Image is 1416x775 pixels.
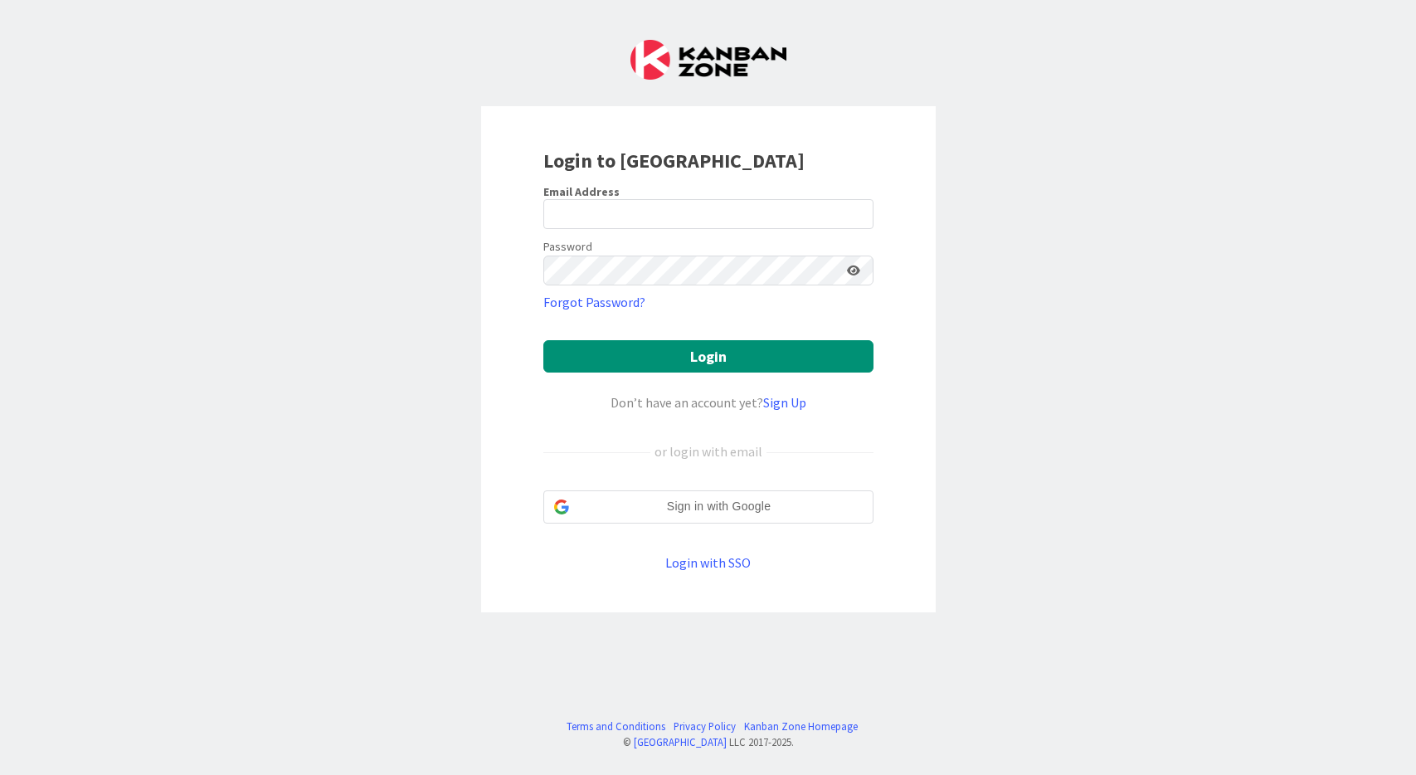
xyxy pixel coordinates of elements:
[543,238,592,256] label: Password
[543,184,620,199] label: Email Address
[763,394,806,411] a: Sign Up
[674,719,736,734] a: Privacy Policy
[634,735,727,748] a: [GEOGRAPHIC_DATA]
[567,719,665,734] a: Terms and Conditions
[558,734,858,750] div: © LLC 2017- 2025 .
[576,498,863,515] span: Sign in with Google
[665,554,751,571] a: Login with SSO
[543,392,873,412] div: Don’t have an account yet?
[744,719,858,734] a: Kanban Zone Homepage
[543,292,645,312] a: Forgot Password?
[543,490,873,524] div: Sign in with Google
[543,340,873,373] button: Login
[543,148,805,173] b: Login to [GEOGRAPHIC_DATA]
[630,40,786,80] img: Kanban Zone
[650,441,766,461] div: or login with email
